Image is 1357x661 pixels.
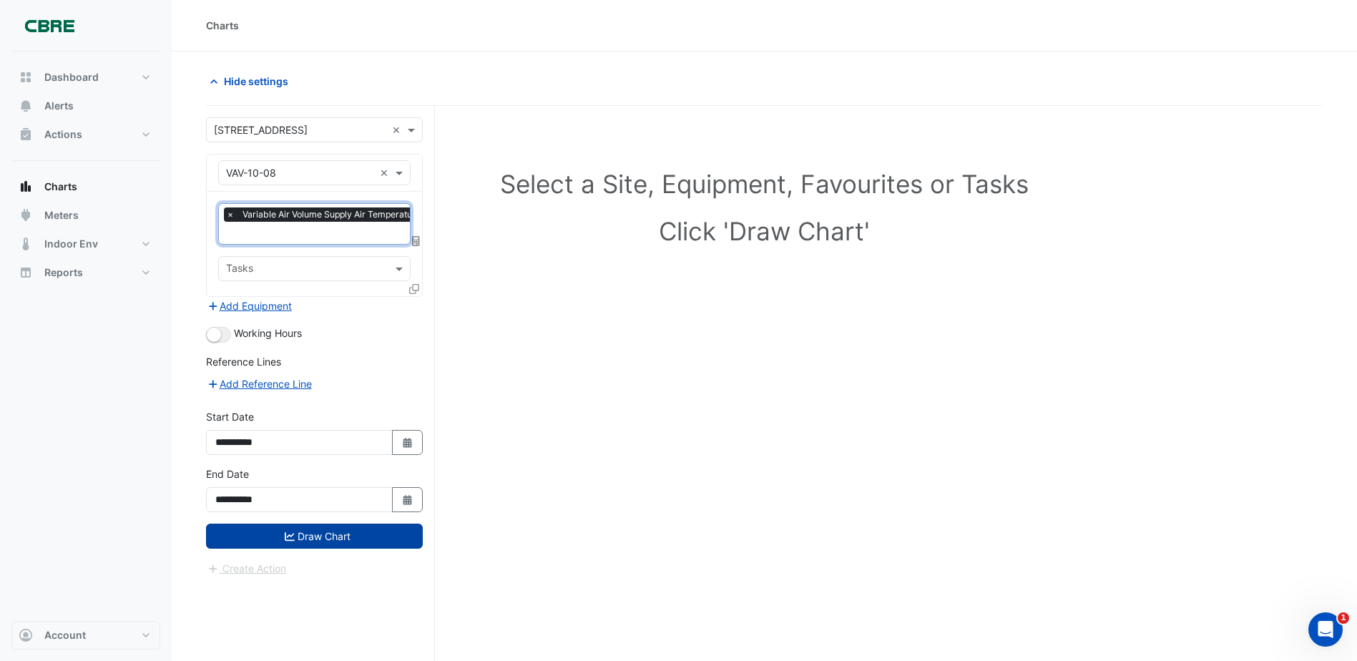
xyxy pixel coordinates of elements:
span: Actions [44,127,82,142]
button: Hide settings [206,69,298,94]
span: × [224,207,237,222]
button: Dashboard [11,63,160,92]
button: Actions [11,120,160,149]
fa-icon: Select Date [401,494,414,506]
button: Reports [11,258,160,287]
fa-icon: Select Date [401,436,414,449]
span: 1 [1338,612,1349,624]
app-icon: Meters [19,208,33,222]
button: Meters [11,201,160,230]
div: Tasks [224,260,253,279]
h1: Select a Site, Equipment, Favourites or Tasks [237,169,1291,199]
button: Alerts [11,92,160,120]
span: Working Hours [234,327,302,339]
span: Clear [392,122,404,137]
app-escalated-ticket-create-button: Please draw the charts first [206,562,287,574]
span: Alerts [44,99,74,113]
app-icon: Charts [19,180,33,194]
app-icon: Reports [19,265,33,280]
label: Start Date [206,409,254,424]
app-icon: Indoor Env [19,237,33,251]
span: Meters [44,208,79,222]
div: Charts [206,18,239,33]
span: Reports [44,265,83,280]
span: Charts [44,180,77,194]
h1: Click 'Draw Chart' [237,216,1291,246]
span: Choose Function [410,235,423,247]
button: Indoor Env [11,230,160,258]
button: Draw Chart [206,524,423,549]
app-icon: Dashboard [19,70,33,84]
img: Company Logo [17,11,82,40]
app-icon: Actions [19,127,33,142]
span: Account [44,628,86,642]
span: Variable Air Volume Supply Air Temperature - L10, 10-08 [239,207,477,222]
button: Charts [11,172,160,201]
span: Indoor Env [44,237,98,251]
span: Hide settings [224,74,288,89]
label: End Date [206,466,249,481]
span: Clone Favourites and Tasks from this Equipment to other Equipment [409,283,419,295]
button: Account [11,621,160,650]
button: Add Equipment [206,298,293,314]
button: Add Reference Line [206,376,313,392]
label: Reference Lines [206,354,281,369]
iframe: Intercom live chat [1308,612,1343,647]
span: Dashboard [44,70,99,84]
app-icon: Alerts [19,99,33,113]
span: Clear [380,165,392,180]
